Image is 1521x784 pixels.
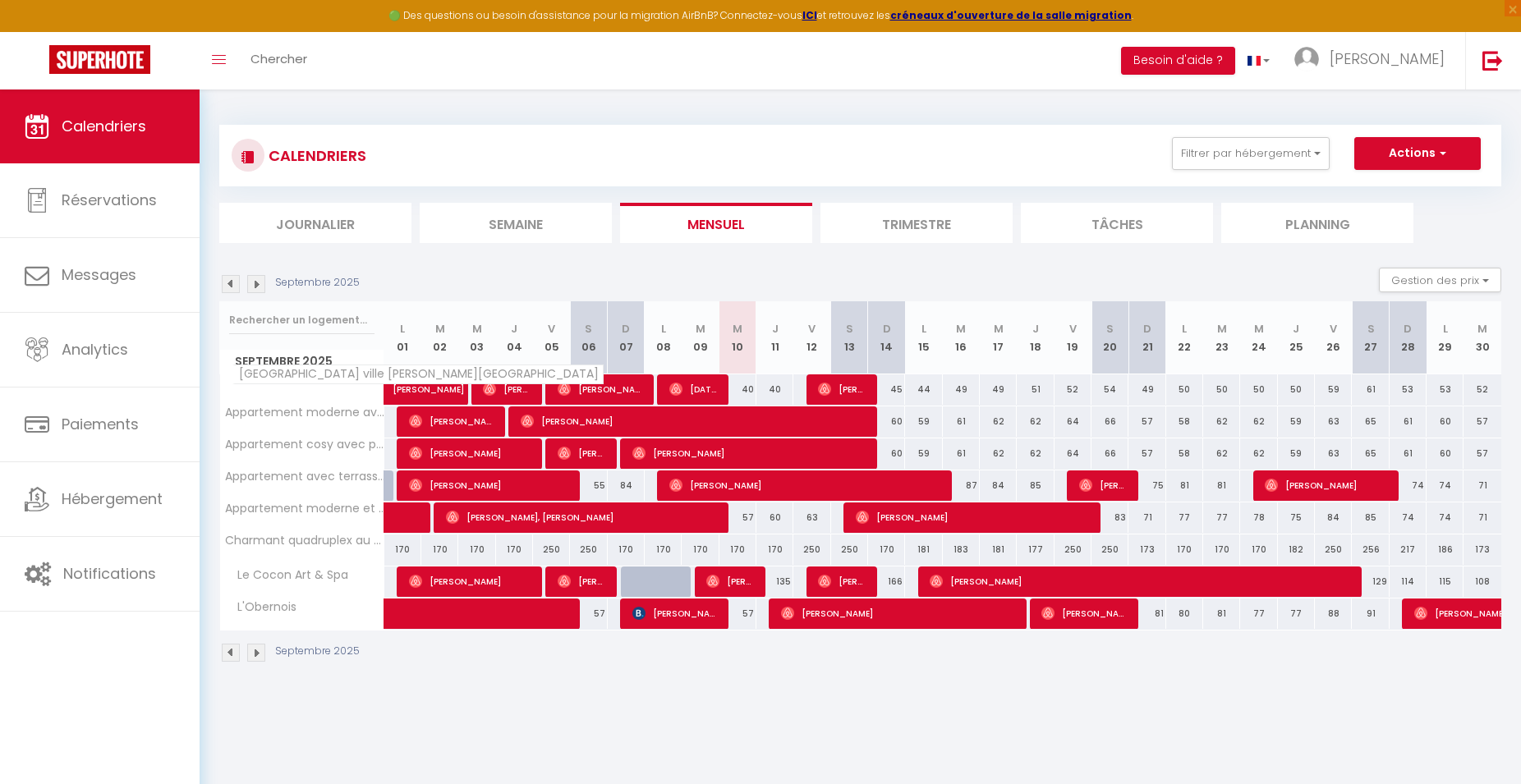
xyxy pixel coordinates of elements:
[409,438,532,469] span: [PERSON_NAME]
[608,470,645,501] div: 84
[1390,438,1427,469] div: 61
[1079,470,1128,501] span: [PERSON_NAME]
[1367,321,1375,337] abbr: S
[1315,598,1352,629] div: 88
[719,502,756,533] div: 57
[1055,534,1091,565] div: 250
[223,406,387,419] span: Appartement moderne avec parking gratuit
[229,305,375,335] input: Rechercher un logement...
[1128,301,1165,374] th: 21
[1427,502,1464,533] div: 74
[232,364,604,384] span: [GEOGRAPHIC_DATA] ville [PERSON_NAME][GEOGRAPHIC_DATA]
[1390,301,1427,374] th: 28
[1128,470,1165,501] div: 75
[980,438,1017,469] div: 62
[1017,301,1054,374] th: 18
[264,137,366,174] h3: CALENDRIERS
[1427,301,1464,374] th: 29
[921,321,926,337] abbr: L
[1166,301,1203,374] th: 22
[1143,321,1151,337] abbr: D
[1352,598,1389,629] div: 91
[756,566,793,597] div: 135
[943,406,980,437] div: 61
[1166,470,1203,501] div: 81
[1278,438,1315,469] div: 59
[548,321,555,337] abbr: V
[943,438,980,469] div: 61
[868,534,905,565] div: 170
[384,301,421,374] th: 01
[772,321,779,337] abbr: J
[645,534,682,565] div: 170
[1278,406,1315,437] div: 59
[1390,374,1427,405] div: 53
[1221,203,1413,243] li: Planning
[1464,470,1501,501] div: 71
[1128,406,1165,437] div: 57
[496,534,533,565] div: 170
[1330,48,1445,69] span: [PERSON_NAME]
[1315,502,1352,533] div: 84
[1055,406,1091,437] div: 64
[570,534,607,565] div: 250
[1464,534,1501,565] div: 173
[905,438,942,469] div: 59
[980,374,1017,405] div: 49
[1240,406,1277,437] div: 62
[756,534,793,565] div: 170
[620,203,812,243] li: Mensuel
[1278,374,1315,405] div: 50
[1315,406,1352,437] div: 63
[868,301,905,374] th: 14
[956,321,966,337] abbr: M
[820,203,1013,243] li: Trimestre
[868,374,905,405] div: 45
[63,563,156,584] span: Notifications
[905,374,942,405] div: 44
[384,374,421,406] a: [PERSON_NAME]
[1106,321,1114,337] abbr: S
[1055,301,1091,374] th: 19
[1166,534,1203,565] div: 170
[868,438,905,469] div: 60
[943,470,980,501] div: 87
[994,321,1004,337] abbr: M
[1128,534,1165,565] div: 173
[1315,374,1352,405] div: 59
[1330,321,1337,337] abbr: V
[719,534,756,565] div: 170
[238,32,319,89] a: Chercher
[808,321,816,337] abbr: V
[384,534,421,565] div: 170
[533,301,570,374] th: 05
[458,301,495,374] th: 03
[1427,406,1464,437] div: 60
[1203,406,1240,437] div: 62
[483,374,532,405] span: [PERSON_NAME]
[1017,406,1054,437] div: 62
[1464,374,1501,405] div: 52
[682,301,719,374] th: 09
[846,321,853,337] abbr: S
[781,598,1015,629] span: [PERSON_NAME]
[1464,566,1501,597] div: 108
[793,502,830,533] div: 63
[420,203,612,243] li: Semaine
[868,566,905,597] div: 166
[1278,301,1315,374] th: 25
[632,438,866,469] span: [PERSON_NAME]
[1055,438,1091,469] div: 64
[1352,374,1389,405] div: 61
[943,534,980,565] div: 183
[608,534,645,565] div: 170
[62,190,157,210] span: Réservations
[756,374,793,405] div: 40
[890,8,1132,22] strong: créneaux d'ouverture de la salle migration
[62,414,139,434] span: Paiements
[1091,301,1128,374] th: 20
[1464,301,1501,374] th: 30
[802,8,817,22] strong: ICI
[1352,502,1389,533] div: 85
[1390,502,1427,533] div: 74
